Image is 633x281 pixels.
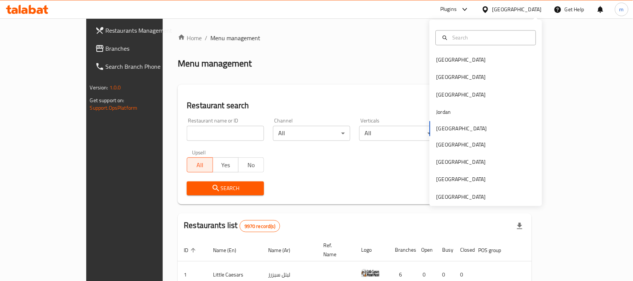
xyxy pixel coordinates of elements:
[436,56,486,64] div: [GEOGRAPHIC_DATA]
[178,33,532,42] nav: breadcrumb
[106,62,186,71] span: Search Branch Phone
[241,160,261,171] span: No
[184,246,198,255] span: ID
[90,95,124,105] span: Get support on:
[184,220,280,232] h2: Restaurants list
[355,239,389,261] th: Logo
[268,246,300,255] span: Name (Ar)
[240,223,280,230] span: 9970 record(s)
[187,126,264,141] input: Search for restaurant name or ID..
[323,241,346,259] span: Ref. Name
[187,100,523,111] h2: Restaurant search
[436,158,486,166] div: [GEOGRAPHIC_DATA]
[436,108,451,116] div: Jordan
[106,44,186,53] span: Branches
[436,73,486,82] div: [GEOGRAPHIC_DATA]
[436,193,486,201] div: [GEOGRAPHIC_DATA]
[190,160,210,171] span: All
[89,21,192,39] a: Restaurants Management
[205,33,207,42] li: /
[89,57,192,76] a: Search Branch Phone
[106,26,186,35] span: Restaurants Management
[238,157,264,172] button: No
[240,220,280,232] div: Total records count
[359,126,436,141] div: All
[210,33,260,42] span: Menu management
[273,126,350,141] div: All
[109,83,121,92] span: 1.0.0
[436,140,486,149] div: [GEOGRAPHIC_DATA]
[454,239,472,261] th: Closed
[213,157,238,172] button: Yes
[492,5,542,14] div: [GEOGRAPHIC_DATA]
[178,57,252,69] h2: Menu management
[90,103,138,113] a: Support.OpsPlatform
[192,150,206,155] label: Upsell
[90,83,108,92] span: Version:
[450,33,531,42] input: Search
[436,91,486,99] div: [GEOGRAPHIC_DATA]
[89,39,192,57] a: Branches
[511,217,529,235] div: Export file
[216,160,235,171] span: Yes
[440,5,457,14] div: Plugins
[389,239,415,261] th: Branches
[619,5,624,14] span: m
[213,246,246,255] span: Name (En)
[436,239,454,261] th: Busy
[415,239,436,261] th: Open
[187,157,213,172] button: All
[193,184,258,193] span: Search
[478,246,511,255] span: POS group
[436,175,486,184] div: [GEOGRAPHIC_DATA]
[187,181,264,195] button: Search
